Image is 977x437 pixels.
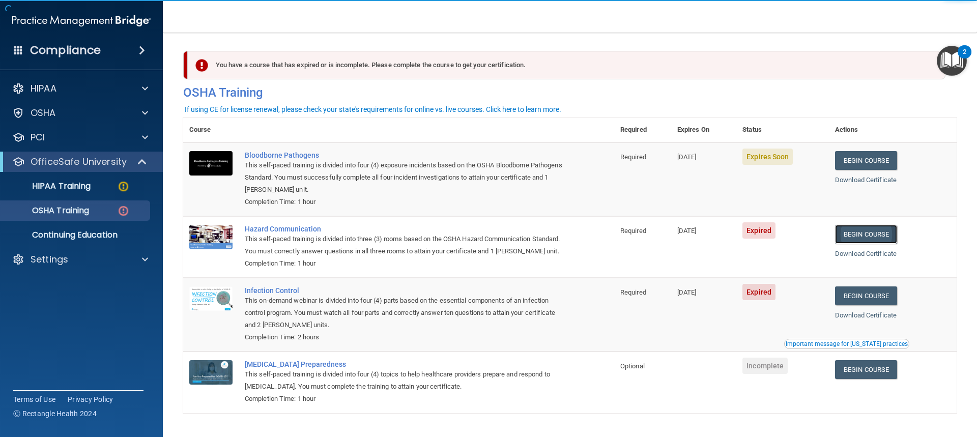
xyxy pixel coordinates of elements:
a: Privacy Policy [68,394,113,404]
img: PMB logo [12,11,151,31]
p: Continuing Education [7,230,146,240]
iframe: Drift Widget Chat Controller [801,365,965,405]
a: Download Certificate [835,311,897,319]
span: Ⓒ Rectangle Health 2024 [13,409,97,419]
a: OfficeSafe University [12,156,148,168]
div: Completion Time: 1 hour [245,257,563,270]
h4: Compliance [30,43,101,57]
th: Status [736,118,829,142]
div: Completion Time: 1 hour [245,196,563,208]
a: Hazard Communication [245,225,563,233]
p: HIPAA [31,82,56,95]
p: Settings [31,253,68,266]
a: Begin Course [835,225,897,244]
p: HIPAA Training [7,181,91,191]
th: Actions [829,118,957,142]
a: Infection Control [245,286,563,295]
div: If using CE for license renewal, please check your state's requirements for online vs. live cours... [185,106,561,113]
h4: OSHA Training [183,85,957,100]
a: Download Certificate [835,250,897,257]
span: Required [620,227,646,235]
p: PCI [31,131,45,143]
img: exclamation-circle-solid-danger.72ef9ffc.png [195,59,208,72]
a: Download Certificate [835,176,897,184]
th: Required [614,118,671,142]
a: Terms of Use [13,394,55,404]
a: Begin Course [835,286,897,305]
p: OfficeSafe University [31,156,127,168]
span: Required [620,288,646,296]
div: 2 [963,52,966,65]
a: OSHA [12,107,148,119]
span: Expired [742,284,775,300]
button: If using CE for license renewal, please check your state's requirements for online vs. live cours... [183,104,563,114]
span: [DATE] [677,288,697,296]
span: Expired [742,222,775,239]
a: [MEDICAL_DATA] Preparedness [245,360,563,368]
div: Completion Time: 1 hour [245,393,563,405]
div: Important message for [US_STATE] practices [786,341,908,347]
span: Expires Soon [742,149,793,165]
span: [DATE] [677,153,697,161]
a: Begin Course [835,360,897,379]
div: This self-paced training is divided into three (3) rooms based on the OSHA Hazard Communication S... [245,233,563,257]
button: Open Resource Center, 2 new notifications [937,46,967,76]
img: danger-circle.6113f641.png [117,205,130,217]
div: Completion Time: 2 hours [245,331,563,343]
div: This on-demand webinar is divided into four (4) parts based on the essential components of an inf... [245,295,563,331]
div: You have a course that has expired or is incomplete. Please complete the course to get your certi... [187,51,945,79]
th: Expires On [671,118,736,142]
span: Incomplete [742,358,788,374]
span: Required [620,153,646,161]
a: Begin Course [835,151,897,170]
th: Course [183,118,239,142]
button: Read this if you are a dental practitioner in the state of CA [784,339,909,349]
p: OSHA [31,107,56,119]
span: [DATE] [677,227,697,235]
span: Optional [620,362,645,370]
a: PCI [12,131,148,143]
p: OSHA Training [7,206,89,216]
div: This self-paced training is divided into four (4) exposure incidents based on the OSHA Bloodborne... [245,159,563,196]
a: Bloodborne Pathogens [245,151,563,159]
div: This self-paced training is divided into four (4) topics to help healthcare providers prepare and... [245,368,563,393]
img: warning-circle.0cc9ac19.png [117,180,130,193]
a: Settings [12,253,148,266]
a: HIPAA [12,82,148,95]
